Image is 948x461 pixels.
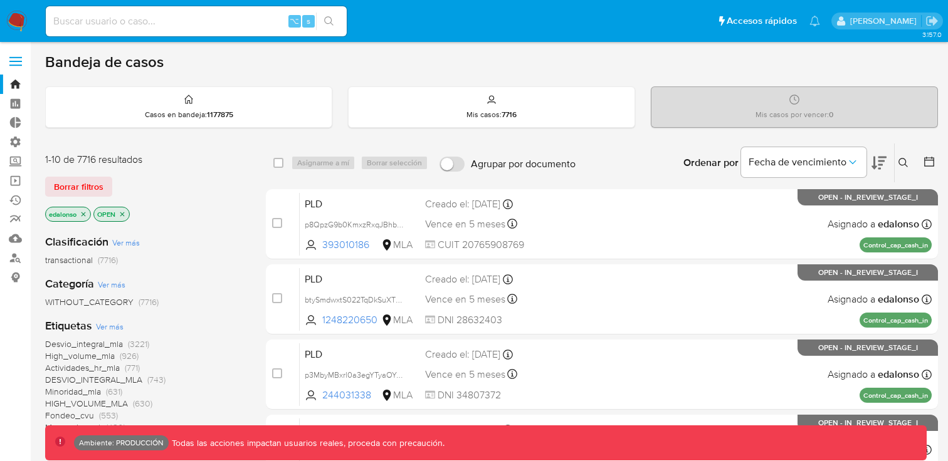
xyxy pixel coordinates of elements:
p: Ambiente: PRODUCCIÓN [79,440,164,445]
span: s [307,15,310,27]
input: Buscar usuario o caso... [46,13,347,29]
p: edwin.alonso@mercadolibre.com.co [850,15,921,27]
p: Todas las acciones impactan usuarios reales, proceda con precaución. [169,437,445,449]
span: ⌥ [290,15,299,27]
button: search-icon [316,13,342,30]
span: Accesos rápidos [727,14,797,28]
a: Salir [925,14,939,28]
a: Notificaciones [809,16,820,26]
